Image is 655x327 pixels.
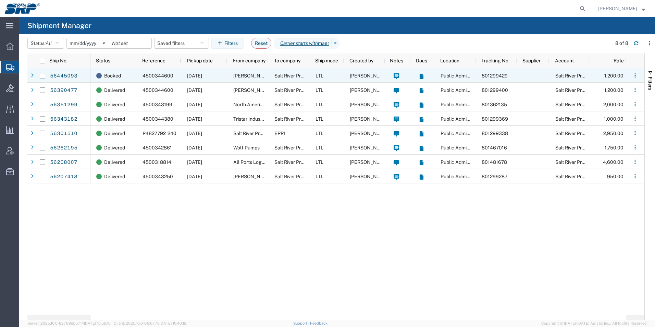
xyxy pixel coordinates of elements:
[350,174,389,179] span: Ed Simmons
[187,159,202,165] span: 07/17/2025
[104,69,121,83] span: Booked
[350,116,389,122] span: Ed Simmons
[350,145,389,150] span: Ed Simmons
[440,58,459,63] span: Location
[104,112,125,126] span: Delivered
[49,58,67,63] span: Ship No.
[349,58,373,63] span: Created by
[274,73,312,78] span: Salt River Project
[104,169,125,184] span: Delivered
[441,145,506,150] span: Public Administration Buidling
[647,77,653,90] span: Filters
[350,87,389,93] span: Marissa Camacho
[109,38,151,48] input: Not set
[316,116,323,122] span: LTL
[274,58,300,63] span: To company
[441,174,506,179] span: Public Administration Buidling
[390,58,403,63] span: Notes
[416,58,427,63] span: Docs
[274,159,312,165] span: Salt River Project
[143,131,176,136] span: P4827792-240
[555,73,593,78] span: Salt River Project
[441,159,506,165] span: Public Administration Buidling
[50,143,78,154] a: 56262195
[482,159,507,165] span: 801481678
[441,87,506,93] span: Public Administration Buidling
[274,87,312,93] span: Salt River Project
[187,87,202,93] span: 08/05/2025
[555,116,593,122] span: Salt River Project
[27,321,111,325] span: Server: 2025.16.0-82789e55714
[143,87,173,93] span: 4500344600
[233,159,273,165] span: All Ports Logistics
[555,159,593,165] span: Salt River Project
[316,73,323,78] span: LTL
[160,321,186,325] span: [DATE] 10:40:19
[522,58,541,63] span: Supplier
[607,174,623,179] span: 950.00
[316,159,323,165] span: LTL
[604,87,623,93] span: 1,200.00
[27,38,64,49] button: Status:All
[46,40,52,46] span: All
[27,17,91,34] h4: Shipment Manager
[280,40,318,47] i: Carrier starts with
[50,71,78,82] a: 56445093
[187,58,213,63] span: Pickup date
[316,131,323,136] span: LTL
[50,99,78,110] a: 56351299
[143,116,173,122] span: 4500344380
[187,145,202,150] span: 07/22/2025
[274,102,312,107] span: Salt River Project
[555,87,593,93] span: Salt River Project
[143,73,173,78] span: 4500344600
[143,102,172,107] span: 4500343199
[603,102,623,107] span: 2,000.00
[50,85,78,96] a: 56390477
[233,131,271,136] span: Salt River Project
[50,171,78,182] a: 56207418
[482,102,507,107] span: 801362135
[350,159,389,165] span: Ed Simmons
[482,131,508,136] span: 801299338
[316,102,323,107] span: LTL
[441,102,506,107] span: Public Administration Buidling
[114,321,186,325] span: Client: 2025.16.0-8fc0770
[541,320,647,326] span: Copyright © [DATE]-[DATE] Agistix Inc., All Rights Reserved
[50,157,78,168] a: 56208007
[84,321,111,325] span: [DATE] 10:56:16
[596,58,624,63] span: Rate
[50,128,78,139] a: 56301510
[233,102,297,107] span: North American Safety Valve
[482,174,507,179] span: 801299287
[598,5,637,12] span: Ed Simmons
[104,97,125,112] span: Delivered
[293,321,310,325] a: Support
[598,4,645,13] button: [PERSON_NAME]
[441,116,506,122] span: Public Administration Buidling
[274,145,312,150] span: Salt River Project
[233,145,260,150] span: Wolf Pumps
[187,73,202,78] span: 08/12/2025
[316,87,323,93] span: LTL
[310,321,327,325] a: Feedback
[143,159,171,165] span: 4500318814
[142,58,165,63] span: Reference
[481,58,509,63] span: Tracking No.
[615,40,628,47] div: 8 of 8
[274,38,332,49] span: Carrier starts with maer
[555,174,593,179] span: Salt River Project
[315,58,338,63] span: Ship mode
[316,174,323,179] span: LTL
[604,116,623,122] span: 1,000.00
[233,174,272,179] span: Thomas Pipe
[143,145,172,150] span: 4500342861
[211,38,244,49] button: Filters
[187,116,202,122] span: 07/31/2025
[233,58,265,63] span: From company
[603,131,623,136] span: 2,950.00
[316,145,323,150] span: LTL
[555,131,593,136] span: Salt River Project
[104,141,125,155] span: Delivered
[555,58,574,63] span: Account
